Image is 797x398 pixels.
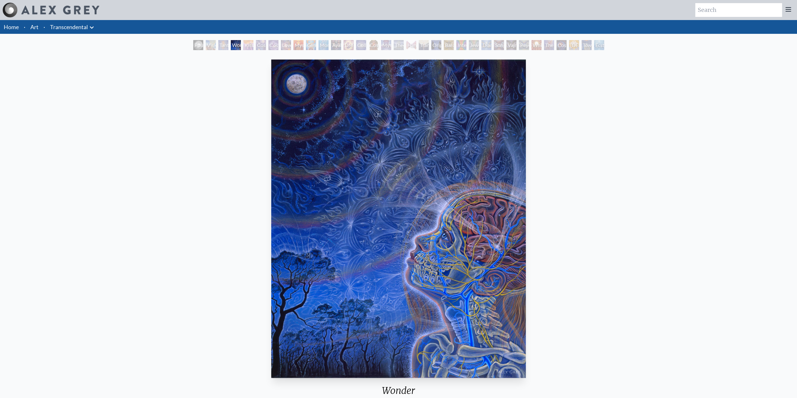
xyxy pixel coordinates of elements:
li: · [41,20,48,34]
div: [DEMOGRAPHIC_DATA] [569,40,579,50]
div: The Great Turn [544,40,554,50]
div: Theologue [394,40,404,50]
div: Ayahuasca Visitation [331,40,341,50]
div: Monochord [318,40,329,50]
div: Peyote Being [519,40,529,50]
div: Ecstasy [594,40,604,50]
div: Tantra [218,40,228,50]
div: Original Face [431,40,441,50]
div: Mystic Eye [381,40,391,50]
div: Bardo Being [444,40,454,50]
img: Wonder-1996-Alex-Grey-watermarked.jpg [271,59,526,378]
div: Toward the One [582,40,592,50]
div: Mysteriosa 2 [293,40,303,50]
div: Glimpsing the Empyrean [306,40,316,50]
div: Wonder [231,40,241,50]
div: Diamond Being [481,40,491,50]
div: Transfiguration [419,40,429,50]
div: Cosmic Consciousness [556,40,567,50]
div: Cosmic Creativity [256,40,266,50]
input: Search [695,3,782,17]
div: Jewel Being [469,40,479,50]
a: Transcendental [50,23,88,31]
div: Cosmic Artist [268,40,278,50]
div: Cosmic [DEMOGRAPHIC_DATA] [369,40,379,50]
div: Love is a Cosmic Force [281,40,291,50]
div: Vajra Being [506,40,516,50]
div: DMT - The Spirit Molecule [344,40,354,50]
div: Visionary Origin of Language [206,40,216,50]
div: Polar Unity Spiral [193,40,203,50]
div: Song of Vajra Being [494,40,504,50]
li: · [21,20,28,34]
div: Collective Vision [356,40,366,50]
div: White Light [531,40,541,50]
div: Hands that See [406,40,416,50]
div: Kiss of the [MEDICAL_DATA] [243,40,253,50]
a: Art [30,23,39,31]
a: Home [4,23,19,30]
div: Interbeing [456,40,466,50]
